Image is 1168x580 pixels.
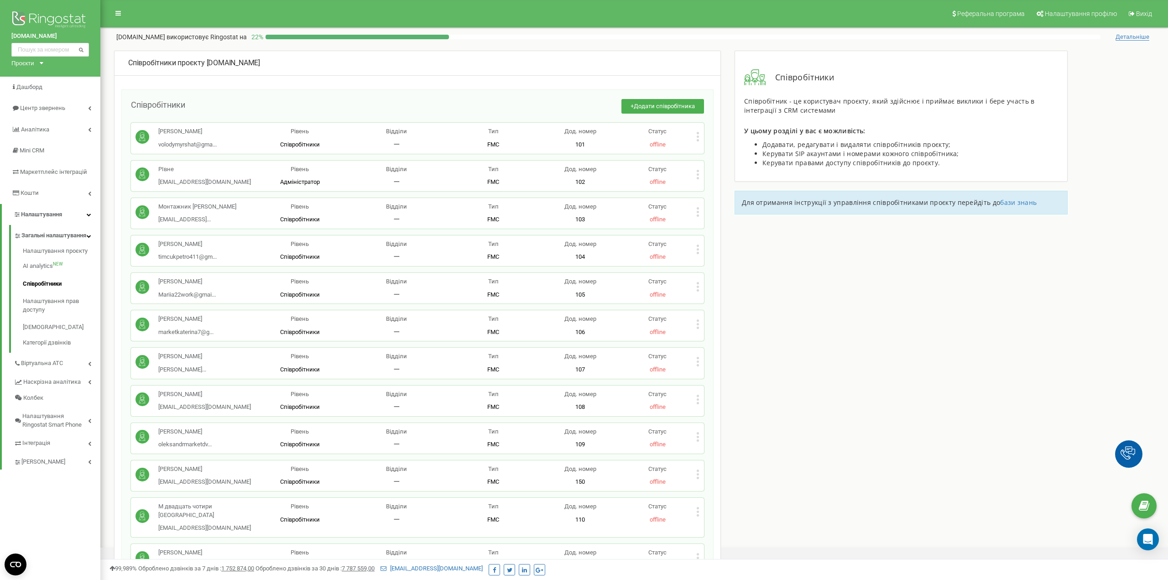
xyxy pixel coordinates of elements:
[564,128,596,135] span: Дод. номер
[542,440,619,449] p: 109
[23,319,100,336] a: [DEMOGRAPHIC_DATA]
[648,465,667,472] span: Статус
[158,465,251,474] p: [PERSON_NAME]
[167,33,247,41] span: використовує Ringostat на
[648,315,667,322] span: Статус
[1136,10,1152,17] span: Вихід
[488,503,499,510] span: Тип
[280,366,320,373] span: Співробітники
[634,103,695,110] span: Додати співробітника
[158,127,217,136] p: [PERSON_NAME]
[487,141,499,148] span: FMC
[280,141,320,148] span: Співробітники
[291,166,309,172] span: Рівень
[158,329,214,335] span: marketkaterina7@g...
[542,178,619,187] p: 102
[291,391,309,397] span: Рівень
[291,465,309,472] span: Рівень
[11,43,89,57] input: Пошук за номером
[564,278,596,285] span: Дод. номер
[648,353,667,360] span: Статус
[14,353,100,371] a: Віртуальна АТС
[158,502,251,519] p: М двадцать чотири [GEOGRAPHIC_DATA]
[280,291,320,298] span: Співробітники
[386,166,407,172] span: Відділи
[394,178,400,185] span: 一
[20,105,65,111] span: Центр звернень
[648,391,667,397] span: Статус
[394,516,400,523] span: 一
[386,353,407,360] span: Відділи
[762,140,951,149] span: Додавати, редагувати і видаляти співробітників проєкту;
[21,458,65,466] span: [PERSON_NAME]
[394,291,400,298] span: 一
[23,336,100,347] a: Категорії дзвінків
[291,315,309,322] span: Рівень
[158,524,251,533] p: [EMAIL_ADDRESS][DOMAIN_NAME]
[394,366,400,373] span: 一
[21,231,86,240] span: Загальні налаштування
[488,391,499,397] span: Тип
[564,203,596,210] span: Дод. номер
[386,549,407,556] span: Відділи
[291,240,309,247] span: Рівень
[158,428,212,436] p: [PERSON_NAME]
[14,390,100,406] a: Колбек
[564,549,596,556] span: Дод. номер
[488,166,499,172] span: Тип
[650,478,666,485] span: offline
[564,428,596,435] span: Дод. номер
[22,412,88,429] span: Налаштування Ringostat Smart Phone
[21,359,63,368] span: Віртуальна АТС
[621,99,704,114] button: +Додати співробітника
[762,149,959,158] span: Керувати SIP акаунтами і номерами кожного співробітника;
[488,315,499,322] span: Тип
[221,565,254,572] u: 1 752 874,00
[280,178,320,185] span: Адміністратор
[394,216,400,223] span: 一
[564,353,596,360] span: Дод. номер
[488,465,499,472] span: Тип
[158,203,236,211] p: Монтажник [PERSON_NAME]
[14,371,100,390] a: Наскрізна аналітика
[386,128,407,135] span: Відділи
[386,428,407,435] span: Відділи
[488,128,499,135] span: Тип
[158,478,251,485] span: [EMAIL_ADDRESS][DOMAIN_NAME]
[280,478,320,485] span: Співробітники
[23,293,100,319] a: Налаштування прав доступу
[542,366,619,374] p: 107
[488,353,499,360] span: Тип
[650,178,666,185] span: offline
[280,216,320,223] span: Співробітники
[1045,10,1117,17] span: Налаштування профілю
[280,516,320,523] span: Співробітники
[14,433,100,451] a: Інтеграція
[488,549,499,556] span: Тип
[648,203,667,210] span: Статус
[280,441,320,448] span: Співробітники
[742,198,1000,207] span: Для отримання інструкції з управління співробітниками проєкту перейдіть до
[487,178,499,185] span: FMC
[291,549,309,556] span: Рівень
[158,277,216,286] p: [PERSON_NAME]
[23,394,43,402] span: Колбек
[291,353,309,360] span: Рівень
[20,168,87,175] span: Маркетплейс інтеграцій
[564,315,596,322] span: Дод. номер
[109,565,137,572] span: 99,989%
[1000,198,1037,207] span: бази знань
[11,59,34,68] div: Проєкти
[158,253,217,260] span: timcukpetro411@gm...
[487,216,499,223] span: FMC
[11,32,89,41] a: [DOMAIN_NAME]
[138,565,254,572] span: Оброблено дзвінків за 7 днів :
[14,406,100,433] a: Налаштування Ringostat Smart Phone
[394,253,400,260] span: 一
[21,189,39,196] span: Кошти
[564,503,596,510] span: Дод. номер
[131,100,185,110] span: Співробітники
[394,441,400,448] span: 一
[650,141,666,148] span: offline
[564,166,596,172] span: Дод. номер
